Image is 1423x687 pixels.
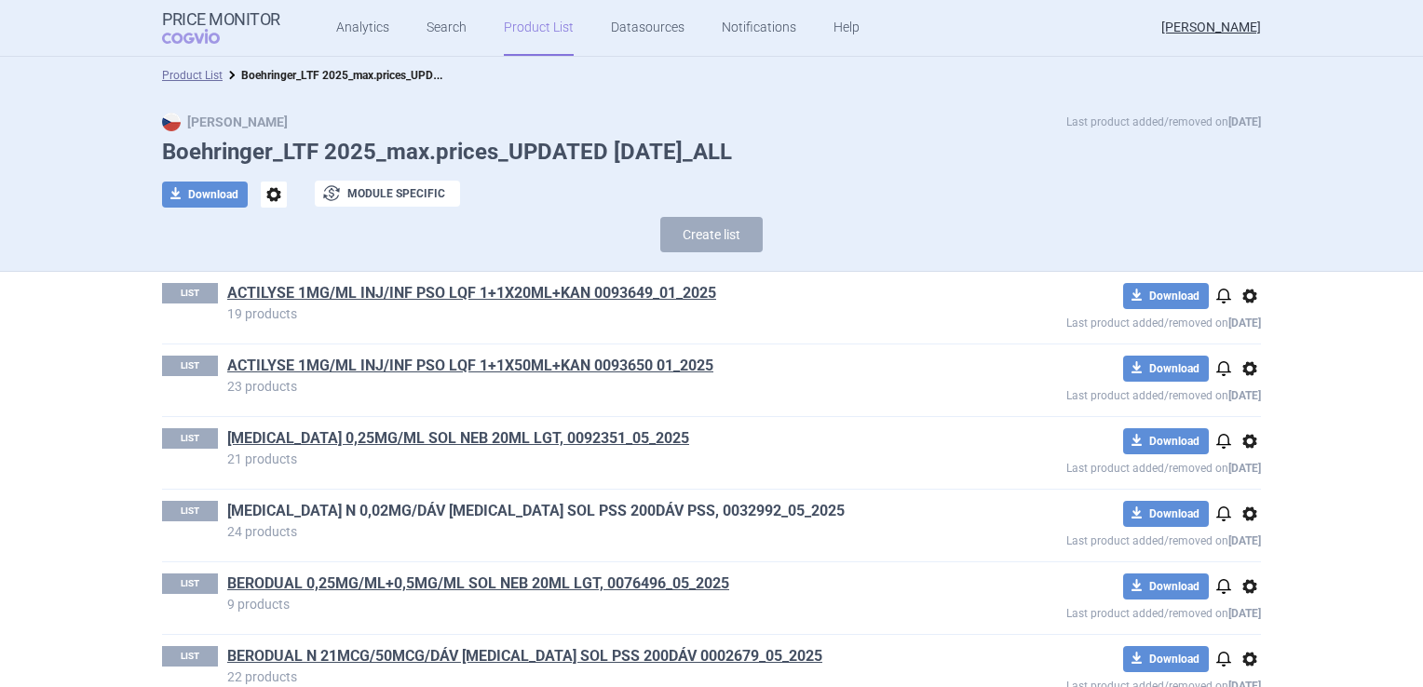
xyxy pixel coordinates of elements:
p: Last product added/removed on [931,454,1261,478]
strong: Boehringer_LTF 2025_max.prices_UPDATED [DATE]_ALL [241,65,521,83]
strong: Price Monitor [162,10,280,29]
h1: Boehringer_LTF 2025_max.prices_UPDATED [DATE]_ALL [162,139,1261,166]
button: Module specific [315,181,460,207]
strong: [DATE] [1228,607,1261,620]
p: Last product added/removed on [931,382,1261,405]
strong: [DATE] [1228,534,1261,547]
button: Download [162,182,248,208]
button: Download [1123,573,1209,599]
p: Last product added/removed on [931,309,1261,332]
button: Download [1123,646,1209,672]
h1: ATROVENT N 0,02MG/DÁV INH SOL PSS 200DÁV PSS, 0032992_05_2025 [227,501,931,525]
h1: ACTILYSE 1MG/ML INJ/INF PSO LQF 1+1X50ML+KAN 0093650 01_2025 [227,356,931,380]
p: LIST [162,573,218,594]
button: Download [1123,428,1209,454]
h1: ACTILYSE 1MG/ML INJ/INF PSO LQF 1+1X20ML+KAN 0093649_01_2025 [227,283,931,307]
strong: [DATE] [1228,462,1261,475]
strong: [DATE] [1228,317,1261,330]
li: Boehringer_LTF 2025_max.prices_UPDATED 29.05.2025_ALL [223,66,446,85]
li: Product List [162,66,223,85]
a: ACTILYSE 1MG/ML INJ/INF PSO LQF 1+1X50ML+KAN 0093650 01_2025 [227,356,713,376]
p: Last product added/removed on [931,527,1261,550]
button: Create list [660,217,763,252]
p: 22 products [227,670,931,683]
a: Price MonitorCOGVIO [162,10,280,46]
p: LIST [162,283,218,303]
p: 9 products [227,598,931,611]
button: Download [1123,356,1209,382]
button: Download [1123,283,1209,309]
a: ACTILYSE 1MG/ML INJ/INF PSO LQF 1+1X20ML+KAN 0093649_01_2025 [227,283,716,303]
p: 24 products [227,525,931,538]
p: Last product added/removed on [1066,113,1261,131]
h1: BERODUAL 0,25MG/ML+0,5MG/ML SOL NEB 20ML LGT, 0076496_05_2025 [227,573,931,598]
p: LIST [162,646,218,667]
a: [MEDICAL_DATA] N 0,02MG/DÁV [MEDICAL_DATA] SOL PSS 200DÁV PSS, 0032992_05_2025 [227,501,845,521]
h1: BERODUAL N 21MCG/50MCG/DÁV INH SOL PSS 200DÁV 0002679_05_2025 [227,646,931,670]
button: Download [1123,501,1209,527]
p: 23 products [227,380,931,393]
p: LIST [162,501,218,521]
strong: [DATE] [1228,389,1261,402]
a: BERODUAL N 21MCG/50MCG/DÁV [MEDICAL_DATA] SOL PSS 200DÁV 0002679_05_2025 [227,646,822,667]
p: Last product added/removed on [931,599,1261,623]
span: COGVIO [162,29,246,44]
strong: [PERSON_NAME] [162,114,288,129]
h1: ATROVENT 0,25MG/ML SOL NEB 20ML LGT, 0092351_05_2025 [227,428,931,452]
p: 19 products [227,307,931,320]
a: [MEDICAL_DATA] 0,25MG/ML SOL NEB 20ML LGT, 0092351_05_2025 [227,428,689,449]
a: Product List [162,69,223,82]
a: BERODUAL 0,25MG/ML+0,5MG/ML SOL NEB 20ML LGT, 0076496_05_2025 [227,573,729,594]
p: 21 products [227,452,931,465]
p: LIST [162,428,218,449]
p: LIST [162,356,218,376]
strong: [DATE] [1228,115,1261,128]
img: CZ [162,113,181,131]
